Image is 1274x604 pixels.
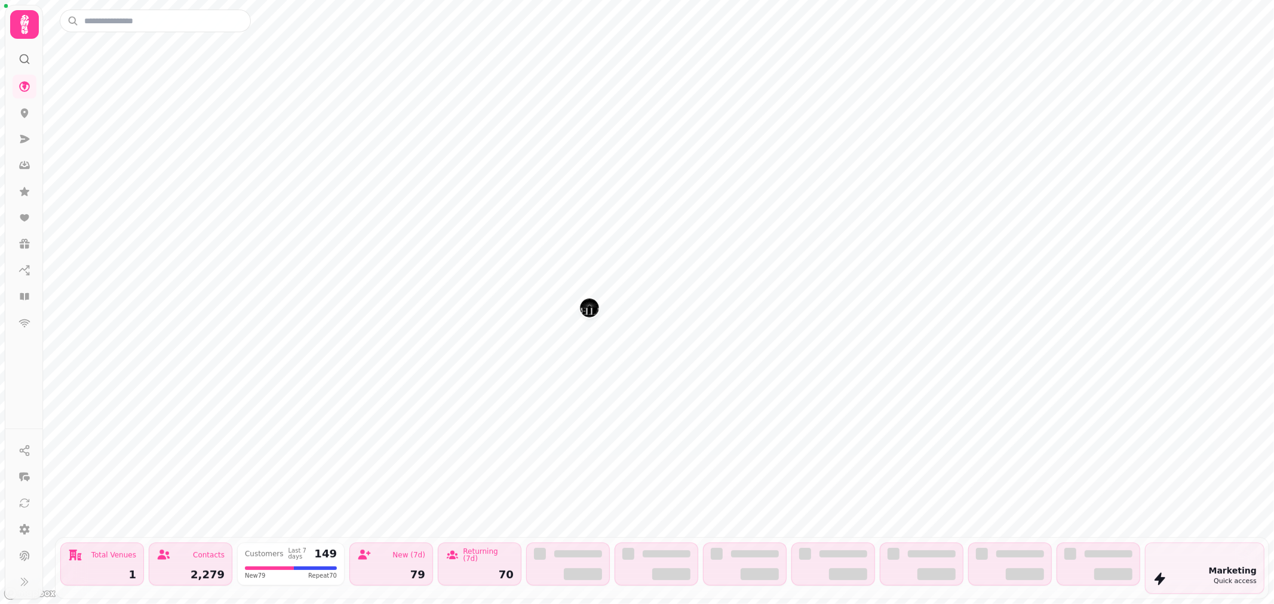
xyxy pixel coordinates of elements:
div: 2,279 [156,569,225,580]
span: New 79 [245,571,266,580]
div: Quick access [1209,577,1257,587]
button: Kellas Restaurant [580,298,599,318]
div: Total Venues [91,551,136,559]
div: Contacts [193,551,225,559]
button: MarketingQuick access [1145,543,1264,594]
div: 70 [446,569,514,580]
div: Returning (7d) [463,548,514,562]
span: Repeat 70 [308,571,337,580]
div: 1 [68,569,136,580]
div: Map marker [580,298,599,321]
a: Mapbox logo [4,587,56,600]
div: 79 [357,569,425,580]
div: Customers [245,550,284,557]
div: Last 7 days [288,548,310,560]
div: 149 [314,548,337,559]
div: Marketing [1209,565,1257,577]
div: New (7d) [392,551,425,559]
